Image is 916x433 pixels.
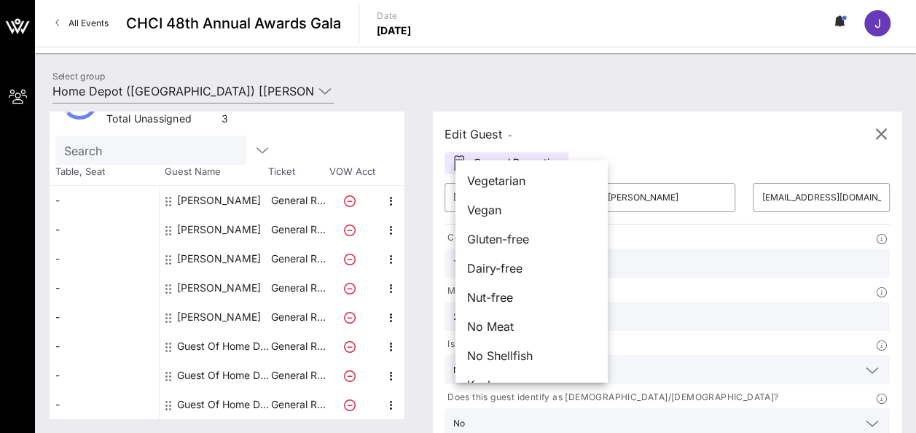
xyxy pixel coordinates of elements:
div: Julissa Chavez [177,273,261,303]
div: Jose Montes de Oca [177,244,261,273]
div: - [50,390,159,419]
p: General R… [269,244,327,273]
div: Guest Of Home Depot [177,390,269,419]
p: Mobile Number (for Ticket Delivery) [445,284,606,299]
a: All Events [47,12,117,35]
span: Gluten-free [467,230,529,248]
div: - [50,303,159,332]
span: No Meat [467,318,514,335]
span: CHCI 48th Annual Awards Gala [126,12,341,34]
div: 3 [222,112,228,130]
div: - [50,215,159,244]
span: Dairy-free [467,260,522,277]
p: General R… [269,215,327,244]
span: Table, Seat [50,165,159,179]
div: General Reception [445,152,568,174]
span: - [508,130,512,141]
span: Vegetarian [467,172,525,190]
div: - [50,332,159,361]
div: Guest Of Home Depot [177,332,269,361]
p: General R… [269,361,327,390]
span: Guest Name [159,165,268,179]
input: First Name* [453,186,573,209]
div: No [453,418,465,429]
div: J [864,10,890,36]
p: Date [377,9,412,23]
span: VOW Acct [326,165,377,179]
div: Amber Yanez [177,186,261,215]
p: Company/Organization [445,230,549,246]
p: General R… [269,390,327,419]
div: No [445,355,890,384]
div: Total Unassigned [106,112,216,130]
p: General R… [269,332,327,361]
label: Select group [52,71,105,82]
div: - [50,273,159,303]
div: - [50,186,159,215]
p: [DATE] [377,23,412,38]
span: Kosher [467,376,505,394]
div: - [50,361,159,390]
div: Guest Of Home Depot [177,361,269,390]
input: Email* [762,186,881,209]
div: - [50,244,159,273]
span: J [874,16,881,31]
div: No [453,365,465,375]
span: Vegan [467,201,501,219]
p: General R… [269,303,327,332]
span: Ticket [268,165,326,179]
div: Santiago Bernardez [177,303,261,332]
p: General R… [269,273,327,303]
p: Is this guest a CHCI Alumni? [445,337,570,352]
span: No Shellfish [467,347,533,364]
div: Brett Layson [177,215,261,244]
p: Does this guest identify as [DEMOGRAPHIC_DATA]/[DEMOGRAPHIC_DATA]? [445,390,778,405]
span: Nut-free [467,289,513,306]
p: General R… [269,186,327,215]
input: Last Name* [608,186,727,209]
span: All Events [68,17,109,28]
div: Edit Guest [445,124,512,144]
